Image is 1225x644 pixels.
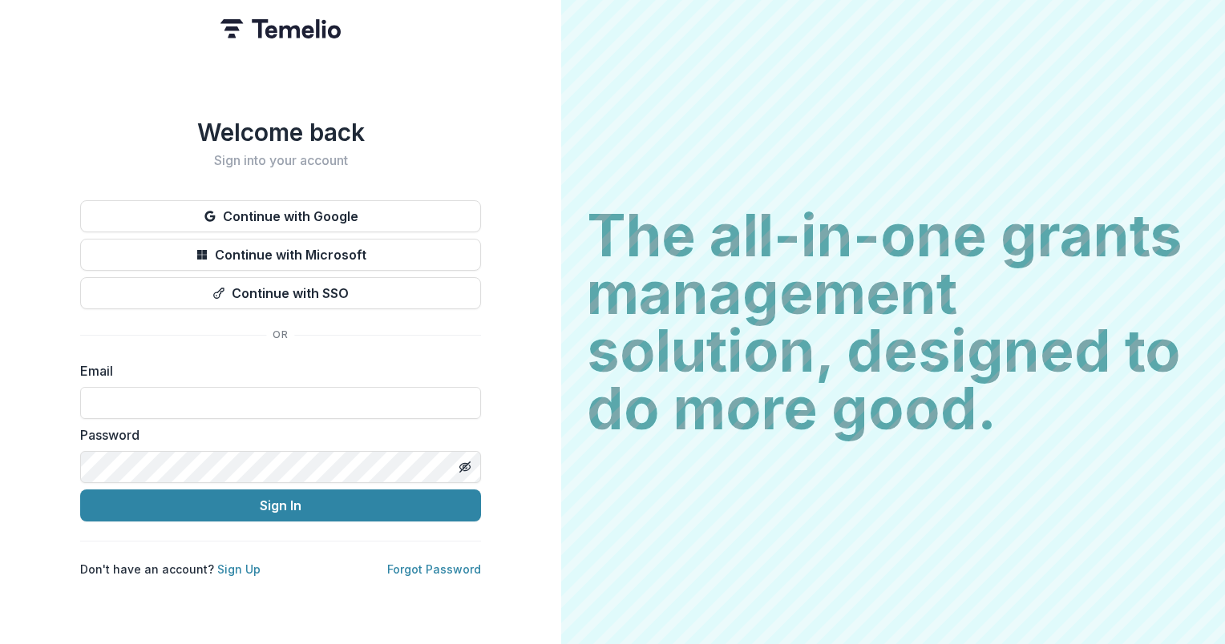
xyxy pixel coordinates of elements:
p: Don't have an account? [80,561,261,578]
h1: Welcome back [80,118,481,147]
button: Sign In [80,489,481,521]
h2: Sign into your account [80,153,481,168]
button: Continue with SSO [80,277,481,309]
label: Email [80,361,471,380]
button: Toggle password visibility [452,454,478,480]
img: Temelio [220,19,341,38]
a: Forgot Password [387,562,481,576]
label: Password [80,425,471,445]
button: Continue with Google [80,200,481,232]
a: Sign Up [217,562,261,576]
button: Continue with Microsoft [80,239,481,271]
